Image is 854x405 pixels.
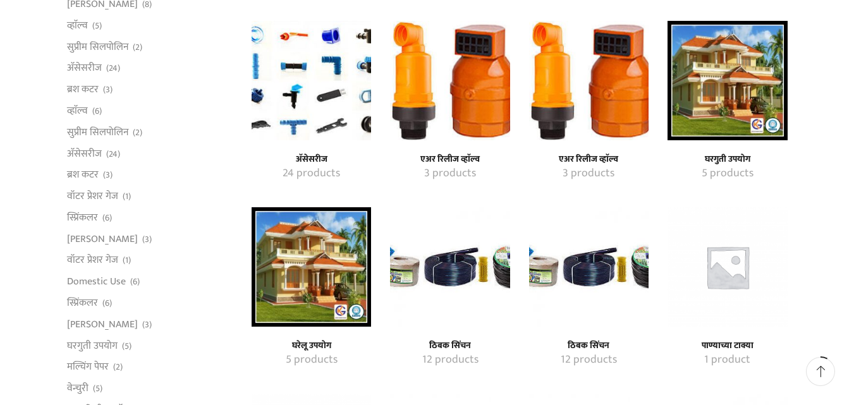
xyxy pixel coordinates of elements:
[67,378,88,399] a: वेन्चुरी
[93,382,102,395] span: (5)
[133,126,142,139] span: (2)
[681,341,773,351] a: Visit product category पाण्याच्या टाक्या
[561,352,617,368] mark: 12 products
[106,148,120,160] span: (24)
[142,233,152,246] span: (3)
[252,21,371,140] a: Visit product category अ‍ॅसेसरीज
[563,166,614,182] mark: 3 products
[668,21,787,140] a: Visit product category घरगुती उपयोग
[67,100,88,122] a: व्हाॅल्व
[390,207,509,327] img: ठिबक सिंचन
[67,250,118,271] a: वॉटर प्रेशर गेज
[529,21,649,140] img: एअर रिलीज व्हाॅल्व
[529,21,649,140] a: Visit product category एअर रिलीज व्हाॅल्व
[668,207,787,327] a: Visit product category पाण्याच्या टाक्या
[681,341,773,351] h4: पाण्याच्या टाक्या
[67,207,98,228] a: स्प्रिंकलर
[390,207,509,327] a: Visit product category ठिबक सिंचन
[67,271,126,293] a: Domestic Use
[404,154,496,165] a: Visit product category एअर रिलीज व्हाॅल्व
[424,166,476,182] mark: 3 products
[130,275,140,288] span: (6)
[265,341,357,351] h4: घरेलू उपयोग
[67,186,118,207] a: वॉटर प्रेशर गेज
[103,83,113,96] span: (3)
[404,341,496,351] h4: ठिबक सिंचन
[543,341,635,351] a: Visit product category ठिबक सिंचन
[67,356,109,378] a: मल्चिंग पेपर
[67,228,138,250] a: [PERSON_NAME]
[142,318,152,331] span: (3)
[102,212,112,224] span: (6)
[543,166,635,182] a: Visit product category एअर रिलीज व्हाॅल्व
[133,41,142,54] span: (2)
[67,164,99,186] a: ब्रश कटर
[681,352,773,368] a: Visit product category पाण्याच्या टाक्या
[67,57,102,79] a: अ‍ॅसेसरीज
[92,20,102,32] span: (5)
[529,207,649,327] img: ठिबक सिंचन
[681,154,773,165] a: Visit product category घरगुती उपयोग
[103,169,113,181] span: (3)
[265,154,357,165] a: Visit product category अ‍ॅसेसरीज
[543,154,635,165] a: Visit product category एअर रिलीज व्हाॅल्व
[265,341,357,351] a: Visit product category घरेलू उपयोग
[252,207,371,327] a: Visit product category घरेलू उपयोग
[404,166,496,182] a: Visit product category एअर रिलीज व्हाॅल्व
[702,166,753,182] mark: 5 products
[543,352,635,368] a: Visit product category ठिबक सिंचन
[283,166,340,182] mark: 24 products
[543,341,635,351] h4: ठिबक सिंचन
[390,21,509,140] img: एअर रिलीज व्हाॅल्व
[529,207,649,327] a: Visit product category ठिबक सिंचन
[67,313,138,335] a: [PERSON_NAME]
[265,154,357,165] h4: अ‍ॅसेसरीज
[286,352,338,368] mark: 5 products
[668,21,787,140] img: घरगुती उपयोग
[252,207,371,327] img: घरेलू उपयोग
[123,190,131,203] span: (1)
[404,154,496,165] h4: एअर रिलीज व्हाॅल्व
[681,154,773,165] h4: घरगुती उपयोग
[92,105,102,118] span: (6)
[265,166,357,182] a: Visit product category अ‍ॅसेसरीज
[67,121,128,143] a: सुप्रीम सिलपोलिन
[252,21,371,140] img: अ‍ॅसेसरीज
[67,15,88,36] a: व्हाॅल्व
[704,352,750,368] mark: 1 product
[122,340,131,353] span: (5)
[404,341,496,351] a: Visit product category ठिबक सिंचन
[404,352,496,368] a: Visit product category ठिबक सिंचन
[390,21,509,140] a: Visit product category एअर रिलीज व्हाॅल्व
[67,79,99,100] a: ब्रश कटर
[67,335,118,356] a: घरगुती उपयोग
[106,62,120,75] span: (24)
[67,36,128,57] a: सुप्रीम सिलपोलिन
[113,361,123,373] span: (2)
[67,293,98,314] a: स्प्रिंकलर
[102,297,112,310] span: (6)
[668,207,787,327] img: पाण्याच्या टाक्या
[67,143,102,164] a: अ‍ॅसेसरीज
[422,352,479,368] mark: 12 products
[265,352,357,368] a: Visit product category घरेलू उपयोग
[543,154,635,165] h4: एअर रिलीज व्हाॅल्व
[123,254,131,267] span: (1)
[681,166,773,182] a: Visit product category घरगुती उपयोग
